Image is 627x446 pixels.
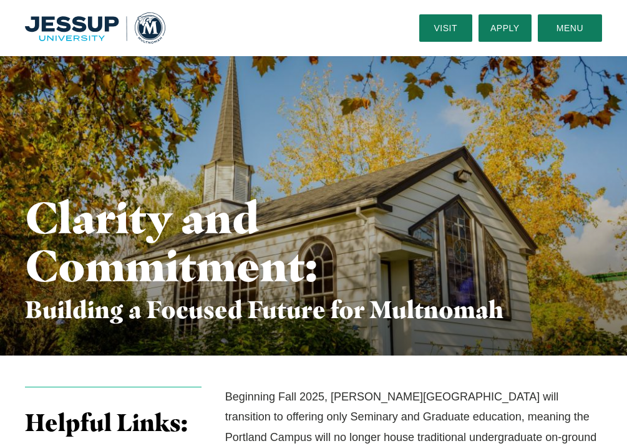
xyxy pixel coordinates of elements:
[25,12,165,44] img: Multnomah University Logo
[25,193,375,289] h1: Clarity and Commitment:
[25,296,602,324] h3: Building a Focused Future for Multnomah
[479,14,532,42] a: Apply
[538,14,602,42] button: Menu
[25,409,202,437] h3: Helpful Links:
[25,12,165,44] a: Home
[419,14,472,42] a: Visit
